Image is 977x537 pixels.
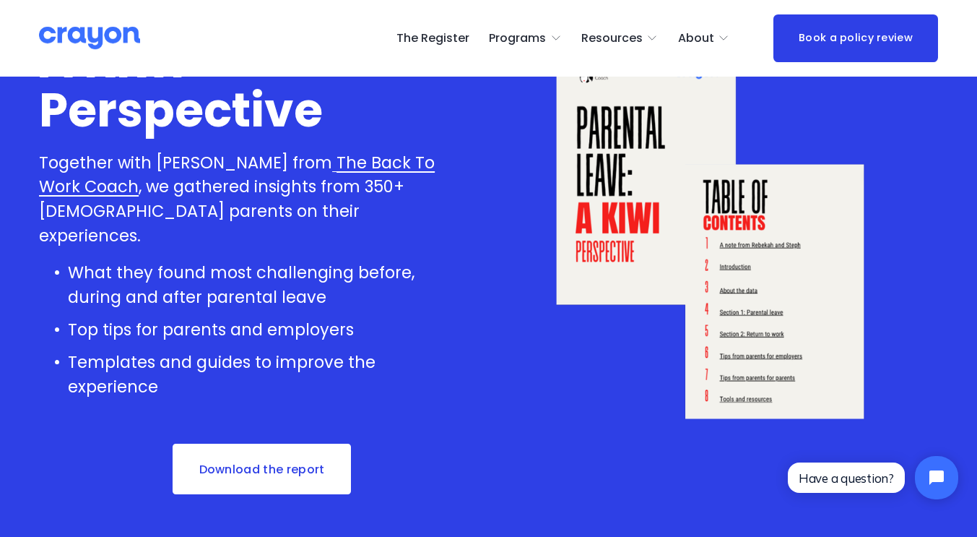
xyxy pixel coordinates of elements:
[489,28,546,49] span: Programs
[68,318,447,343] p: Top tips for parents and employers
[396,27,469,50] a: The Register
[171,442,353,496] a: Download the report
[39,151,447,249] p: Together with [PERSON_NAME] from , we gathered insights from 350+ [DEMOGRAPHIC_DATA] parents on t...
[678,28,714,49] span: About
[581,28,643,49] span: Resources
[68,261,447,309] p: What they found most challenging before, during and after parental leave
[68,351,447,399] p: Templates and guides to improve the experience
[773,14,938,61] a: Book a policy review
[489,27,562,50] a: folder dropdown
[581,27,659,50] a: folder dropdown
[776,444,971,512] iframe: Tidio Chat
[39,25,140,51] img: Crayon
[678,27,730,50] a: folder dropdown
[39,151,435,199] a: The Back To Work Coach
